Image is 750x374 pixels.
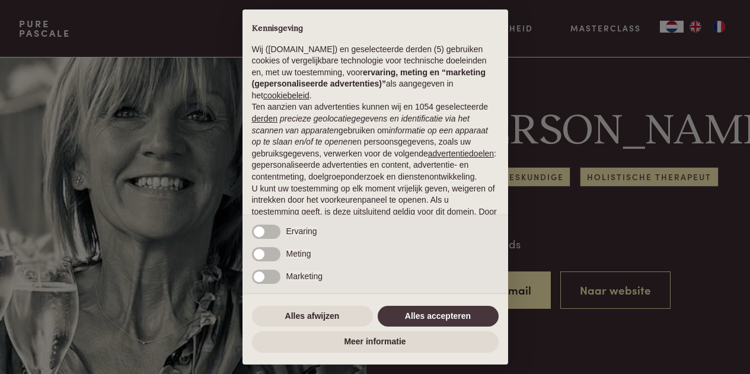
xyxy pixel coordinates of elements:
h2: Kennisgeving [252,24,499,34]
a: cookiebeleid [263,91,309,100]
p: Wij ([DOMAIN_NAME]) en geselecteerde derden (5) gebruiken cookies of vergelijkbare technologie vo... [252,44,499,102]
span: Meting [286,249,311,258]
em: informatie op een apparaat op te slaan en/of te openen [252,126,489,147]
span: Ervaring [286,226,317,236]
p: U kunt uw toestemming op elk moment vrijelijk geven, weigeren of intrekken door het voorkeurenpan... [252,183,499,241]
button: derden [252,113,278,125]
strong: ervaring, meting en “marketing (gepersonaliseerde advertenties)” [252,68,486,89]
span: Marketing [286,271,323,281]
button: Meer informatie [252,331,499,353]
em: precieze geolocatiegegevens en identificatie via het scannen van apparaten [252,114,470,135]
button: Alles afwijzen [252,306,373,327]
button: advertentiedoelen [428,148,494,160]
button: Alles accepteren [378,306,499,327]
p: Ten aanzien van advertenties kunnen wij en 1054 geselecteerde gebruiken om en persoonsgegevens, z... [252,101,499,183]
